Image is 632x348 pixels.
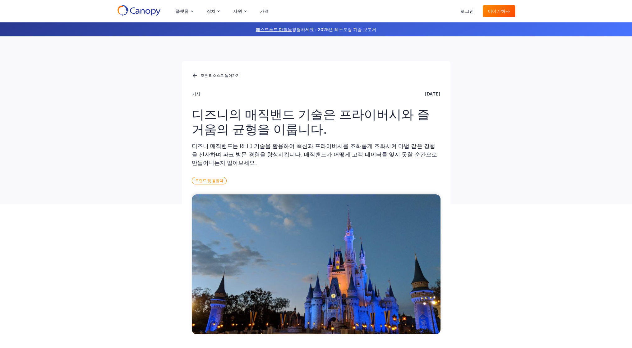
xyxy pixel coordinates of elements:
font: 모든 리소스로 돌아가기 [201,73,240,78]
font: [DATE] [425,91,441,96]
a: 모든 리소스로 돌아가기 [192,72,240,80]
font: 트렌드 및 통찰력 [195,178,224,183]
font: 가격 [260,8,269,14]
div: 플랫폼 [171,5,198,17]
font: 플랫폼 [176,8,189,14]
font: 디즈니 매직밴드는 RFID 기술을 활용하여 혁신과 프라이버시를 조화롭게 조화시켜 마법 같은 경험을 선사하며 파크 방문 경험을 향상시킵니다. 매직밴드가 어떻게 고객 데이터를 잊... [192,143,437,166]
a: 이야기하자 [483,5,515,17]
a: 패스트푸드 마찰을 [256,27,292,32]
font: 자원 [233,8,242,14]
div: 장치 [202,5,225,17]
font: 디즈니의 매직밴드 기술은 프라이버시와 즐거움의 균형을 이룹니다. [192,107,430,137]
font: 이야기하자 [488,8,510,14]
font: 장치 [207,8,216,14]
font: 기사 [192,91,201,96]
div: 자원 [228,5,251,17]
font: 경험하세요 : 2025년 레스토랑 기술 보고서 [292,27,376,32]
a: 로그인 [455,5,479,17]
a: 가격 [255,5,274,17]
font: 로그인 [460,8,474,14]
